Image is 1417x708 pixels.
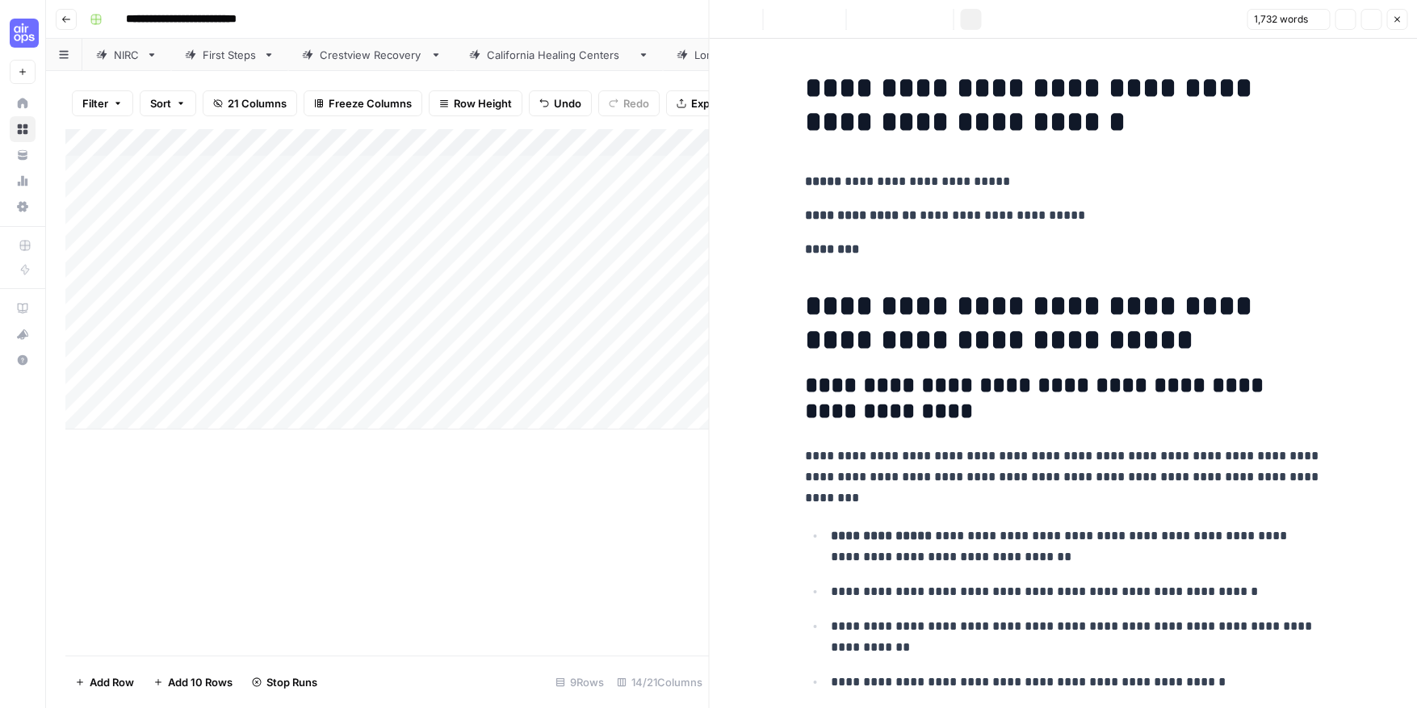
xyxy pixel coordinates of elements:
div: Longleaf [694,47,738,63]
button: Add Row [65,669,144,695]
button: Help + Support [10,347,36,373]
span: Row Height [454,95,512,111]
button: Stop Runs [242,669,327,695]
img: Cohort 4 Logo [10,19,39,48]
div: 9 Rows [549,669,610,695]
span: Export CSV [691,95,748,111]
button: Add 10 Rows [144,669,242,695]
button: 1,732 words [1247,9,1330,30]
button: Sort [140,90,196,116]
button: Filter [72,90,133,116]
button: Row Height [429,90,522,116]
button: Freeze Columns [304,90,422,116]
div: Crestview Recovery [320,47,424,63]
div: NIRC [114,47,140,63]
span: Stop Runs [266,674,317,690]
div: What's new? [10,322,35,346]
a: Longleaf [663,39,769,71]
a: First Steps [171,39,288,71]
a: Browse [10,116,36,142]
span: Redo [623,95,649,111]
a: NIRC [82,39,171,71]
span: Undo [554,95,581,111]
button: Undo [529,90,592,116]
span: Sort [150,95,171,111]
a: Home [10,90,36,116]
a: Your Data [10,142,36,168]
span: 1,732 words [1254,12,1308,27]
a: Settings [10,194,36,220]
button: Export CSV [666,90,759,116]
span: 21 Columns [228,95,287,111]
span: Add 10 Rows [168,674,233,690]
a: Crestview Recovery [288,39,455,71]
span: Freeze Columns [329,95,412,111]
span: Filter [82,95,108,111]
span: Add Row [90,674,134,690]
div: 14/21 Columns [610,669,709,695]
a: Usage [10,168,36,194]
button: What's new? [10,321,36,347]
button: Workspace: Cohort 4 [10,13,36,53]
a: [US_STATE] Healing Centers [455,39,663,71]
div: First Steps [203,47,257,63]
button: Redo [598,90,660,116]
button: 21 Columns [203,90,297,116]
a: AirOps Academy [10,295,36,321]
div: [US_STATE] Healing Centers [487,47,631,63]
